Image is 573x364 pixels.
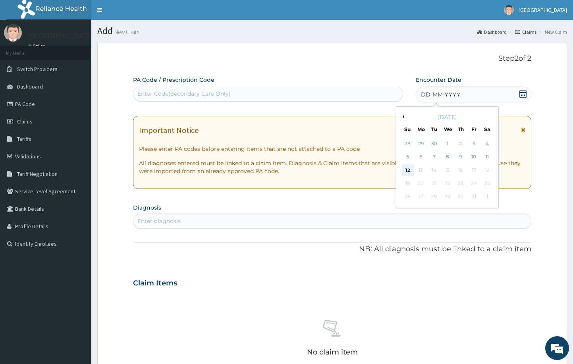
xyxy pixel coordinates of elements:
[455,164,467,176] div: Not available Thursday, October 16th, 2025
[17,83,43,90] span: Dashboard
[468,177,480,189] div: Not available Friday, October 24th, 2025
[402,164,414,176] div: Choose Sunday, October 12th, 2025
[415,191,427,203] div: Not available Monday, October 27th, 2025
[17,65,58,73] span: Switch Providers
[455,177,467,189] div: Not available Thursday, October 23rd, 2025
[402,191,414,203] div: Not available Sunday, October 26th, 2025
[404,126,411,133] div: Su
[471,126,477,133] div: Fr
[137,90,231,98] div: Enter Code(Secondary Care Only)
[415,177,427,189] div: Not available Monday, October 20th, 2025
[468,138,480,150] div: Choose Friday, October 3rd, 2025
[441,164,453,176] div: Not available Wednesday, October 15th, 2025
[401,137,494,204] div: month 2025-10
[133,76,214,84] label: PA Code / Prescription Code
[455,151,467,163] div: Choose Thursday, October 9th, 2025
[468,164,480,176] div: Not available Friday, October 17th, 2025
[139,159,526,175] p: All diagnoses entered must be linked to a claim item. Diagnosis & Claim Items that are visible bu...
[415,138,427,150] div: Choose Monday, September 29th, 2025
[17,170,58,177] span: Tariff Negotiation
[428,164,440,176] div: Not available Tuesday, October 14th, 2025
[28,32,93,39] p: [GEOGRAPHIC_DATA]
[399,113,495,121] div: [DATE]
[4,24,22,42] img: User Image
[417,126,424,133] div: Mo
[416,76,461,84] label: Encounter Date
[421,91,460,98] span: DD-MM-YYYY
[519,6,567,13] span: [GEOGRAPHIC_DATA]
[130,4,149,23] div: Minimize live chat window
[441,177,453,189] div: Not available Wednesday, October 22nd, 2025
[415,151,427,163] div: Choose Monday, October 6th, 2025
[481,151,493,163] div: Choose Saturday, October 11th, 2025
[4,217,151,245] textarea: Type your message and hit 'Enter'
[441,191,453,203] div: Not available Wednesday, October 29th, 2025
[428,138,440,150] div: Choose Tuesday, September 30th, 2025
[537,29,567,35] li: New Claim
[41,44,133,55] div: Chat with us now
[441,138,453,150] div: Choose Wednesday, October 1st, 2025
[484,126,490,133] div: Sa
[402,151,414,163] div: Choose Sunday, October 5th, 2025
[481,138,493,150] div: Choose Saturday, October 4th, 2025
[400,115,404,119] button: Previous Month
[457,126,464,133] div: Th
[137,217,181,225] div: Enter diagnosis
[133,244,532,254] p: NB: All diagnosis must be linked to a claim item
[113,29,139,35] small: New Claim
[17,135,31,143] span: Tariffs
[133,204,161,212] label: Diagnosis
[477,29,507,35] a: Dashboard
[428,177,440,189] div: Not available Tuesday, October 21st, 2025
[28,43,47,49] a: Online
[97,26,567,36] h1: Add
[307,348,358,356] p: No claim item
[481,177,493,189] div: Not available Saturday, October 25th, 2025
[46,100,110,180] span: We're online!
[402,138,414,150] div: Choose Sunday, September 28th, 2025
[481,164,493,176] div: Not available Saturday, October 18th, 2025
[133,54,532,63] p: Step 2 of 2
[455,138,467,150] div: Choose Thursday, October 2nd, 2025
[133,279,177,288] h3: Claim Items
[481,191,493,203] div: Not available Saturday, November 1st, 2025
[468,151,480,163] div: Choose Friday, October 10th, 2025
[17,118,33,125] span: Claims
[139,126,199,135] h1: Important Notice
[15,40,32,60] img: d_794563401_company_1708531726252_794563401
[515,29,536,35] a: Claims
[428,191,440,203] div: Not available Tuesday, October 28th, 2025
[402,177,414,189] div: Not available Sunday, October 19th, 2025
[428,151,440,163] div: Choose Tuesday, October 7th, 2025
[139,145,526,153] p: Please enter PA codes before entering items that are not attached to a PA code
[415,164,427,176] div: Not available Monday, October 13th, 2025
[444,126,451,133] div: We
[441,151,453,163] div: Choose Wednesday, October 8th, 2025
[455,191,467,203] div: Not available Thursday, October 30th, 2025
[468,191,480,203] div: Not available Friday, October 31st, 2025
[504,5,514,15] img: User Image
[430,126,437,133] div: Tu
